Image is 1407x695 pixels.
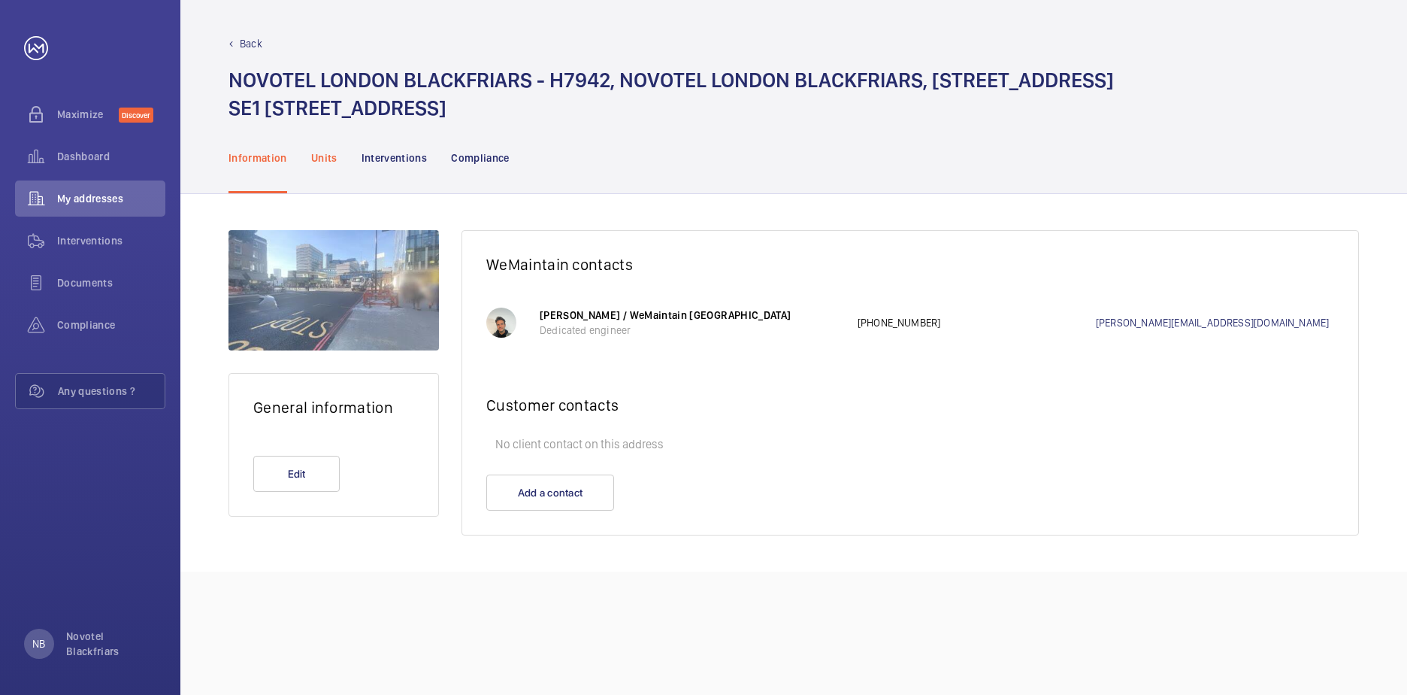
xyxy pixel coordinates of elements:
[240,36,262,51] p: Back
[486,475,614,511] button: Add a contact
[858,315,1096,330] p: [PHONE_NUMBER]
[1096,315,1334,330] a: [PERSON_NAME][EMAIL_ADDRESS][DOMAIN_NAME]
[228,150,287,165] p: Information
[451,150,510,165] p: Compliance
[57,317,165,332] span: Compliance
[362,150,428,165] p: Interventions
[57,233,165,248] span: Interventions
[66,629,156,659] p: Novotel Blackfriars
[228,66,1114,122] h1: NOVOTEL LONDON BLACKFRIARS - H7942, NOVOTEL LONDON BLACKFRIARS, [STREET_ADDRESS] SE1 [STREET_ADDR...
[119,108,153,123] span: Discover
[253,456,340,492] button: Edit
[57,275,165,290] span: Documents
[486,396,1334,414] h2: Customer contacts
[486,429,1334,460] p: No client contact on this address
[32,636,45,651] p: NB
[540,308,843,323] p: [PERSON_NAME] / WeMaintain [GEOGRAPHIC_DATA]
[311,150,337,165] p: Units
[253,398,414,417] h2: General information
[58,384,165,399] span: Any questions ?
[540,323,843,338] p: Dedicated engineer
[486,255,1334,274] h2: WeMaintain contacts
[57,149,165,164] span: Dashboard
[57,191,165,206] span: My addresses
[57,107,119,122] span: Maximize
